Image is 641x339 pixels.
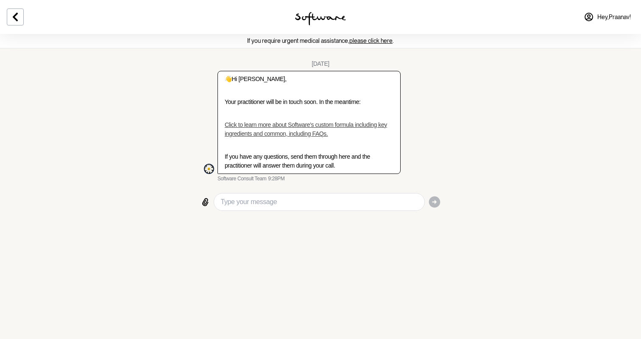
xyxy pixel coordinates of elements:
[221,197,418,207] textarea: Type your message
[225,75,393,84] p: Hi [PERSON_NAME],
[204,164,214,174] img: S
[312,60,329,67] div: [DATE]
[217,176,266,182] span: Software Consult Team
[225,98,393,106] p: Your practitioner will be in touch soon. In the meantime:
[225,152,393,170] p: If you have any questions, send them through here and the practitioner will answer them during yo...
[204,164,214,174] div: Software Consult Team
[597,14,631,21] span: Hey, Praanav !
[10,37,631,45] p: If you require urgent medical assistance, .
[268,176,284,182] time: 2025-08-11T11:28:47.625Z
[295,12,346,25] img: software logo
[225,121,387,137] a: Click to learn more about Software’s custom formula including key ingredients and common, includi...
[349,37,393,44] a: please click here
[225,76,232,82] span: 👋
[579,7,636,27] a: Hey,Praanav!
